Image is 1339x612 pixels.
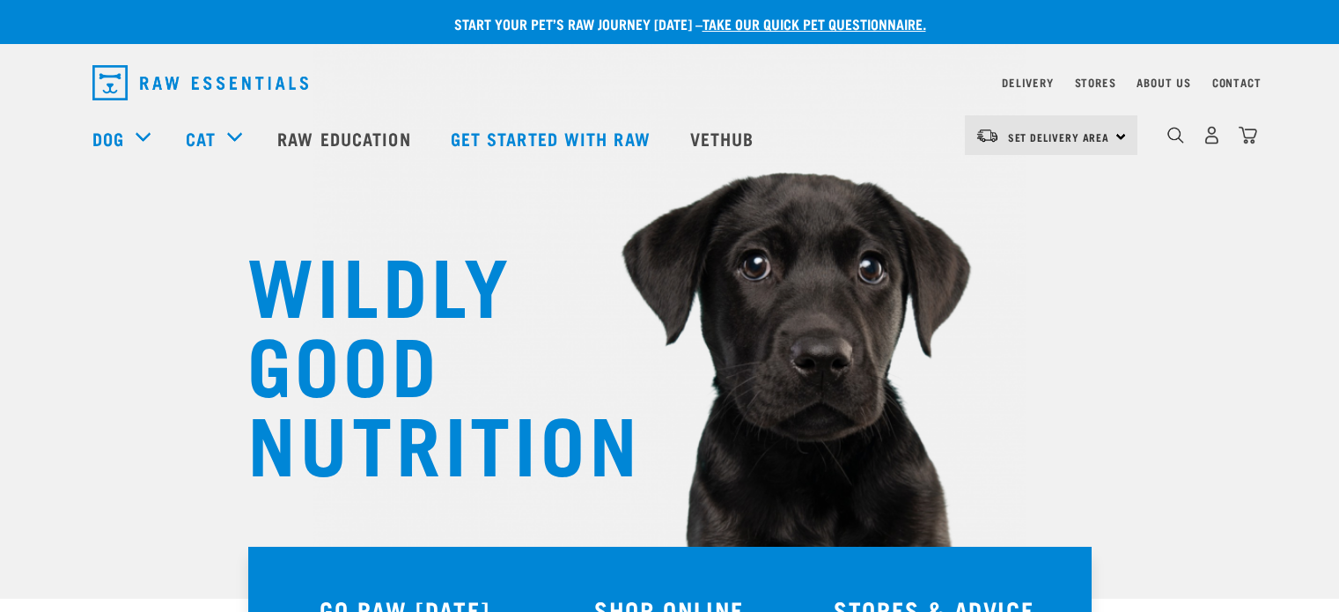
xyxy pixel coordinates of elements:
img: user.png [1203,126,1221,144]
img: home-icon@2x.png [1239,126,1257,144]
a: Vethub [673,103,776,173]
img: Raw Essentials Logo [92,65,308,100]
a: About Us [1137,79,1190,85]
a: take our quick pet questionnaire. [703,19,926,27]
h1: WILDLY GOOD NUTRITION [247,242,600,480]
img: home-icon-1@2x.png [1167,127,1184,144]
a: Delivery [1002,79,1053,85]
a: Raw Education [260,103,432,173]
a: Get started with Raw [433,103,673,173]
span: Set Delivery Area [1008,134,1110,140]
a: Dog [92,125,124,151]
img: van-moving.png [975,128,999,144]
nav: dropdown navigation [78,58,1262,107]
a: Cat [186,125,216,151]
a: Stores [1075,79,1116,85]
a: Contact [1212,79,1262,85]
